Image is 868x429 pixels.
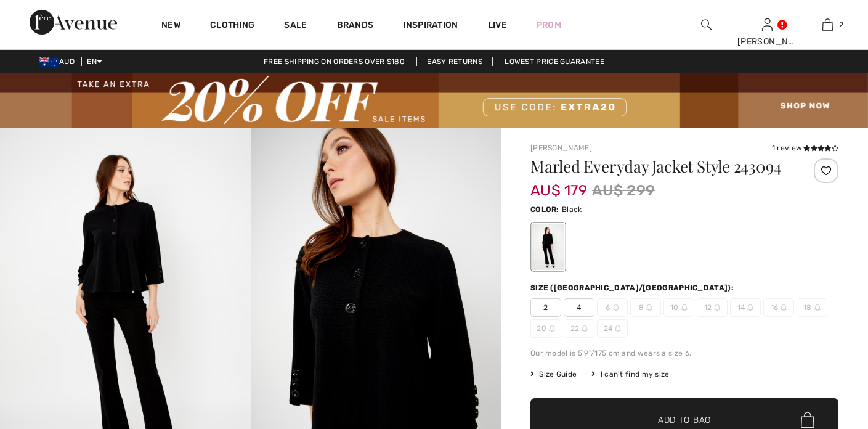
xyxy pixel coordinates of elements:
img: search the website [701,17,712,32]
img: ring-m.svg [549,325,555,332]
a: Sale [284,20,307,33]
span: EN [87,57,102,66]
div: [PERSON_NAME] [737,35,797,48]
span: Size Guide [530,369,577,380]
span: Inspiration [403,20,458,33]
img: ring-m.svg [714,304,720,311]
a: Prom [537,18,561,31]
img: ring-m.svg [681,304,688,311]
span: AUD [39,57,79,66]
span: Color: [530,205,559,214]
a: Easy Returns [416,57,493,66]
span: AU$ 299 [592,179,655,202]
span: 10 [663,298,694,317]
img: 1ère Avenue [30,10,117,35]
img: My Info [762,17,773,32]
a: New [161,20,180,33]
img: ring-m.svg [582,325,588,332]
div: I can't find my size [591,369,669,380]
a: 2 [798,17,858,32]
div: Black [532,224,564,270]
img: ring-m.svg [747,304,753,311]
span: 18 [797,298,827,317]
div: 1 review [772,142,838,153]
span: 14 [730,298,761,317]
span: AU$ 179 [530,170,587,199]
span: 4 [564,298,594,317]
span: 16 [763,298,794,317]
span: Add to Bag [658,414,711,427]
span: 12 [697,298,728,317]
img: ring-m.svg [814,304,821,311]
span: 20 [530,319,561,338]
span: 2 [839,19,843,30]
img: ring-m.svg [781,304,787,311]
img: Australian Dollar [39,57,59,67]
img: ring-m.svg [646,304,652,311]
a: Live [488,18,507,31]
a: Lowest Price Guarantee [495,57,614,66]
img: Bag.svg [801,412,814,428]
img: ring-m.svg [615,325,621,332]
a: [PERSON_NAME] [530,144,592,152]
span: 6 [597,298,628,317]
a: Clothing [210,20,254,33]
a: Sign In [762,18,773,30]
span: 8 [630,298,661,317]
h1: Marled Everyday Jacket Style 243094 [530,158,787,174]
span: 24 [597,319,628,338]
img: My Bag [822,17,833,32]
span: Black [562,205,582,214]
div: Our model is 5'9"/175 cm and wears a size 6. [530,348,838,359]
a: Free shipping on orders over $180 [254,57,415,66]
div: Size ([GEOGRAPHIC_DATA]/[GEOGRAPHIC_DATA]): [530,282,736,293]
span: 22 [564,319,594,338]
span: 2 [530,298,561,317]
a: Brands [337,20,374,33]
img: ring-m.svg [613,304,619,311]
